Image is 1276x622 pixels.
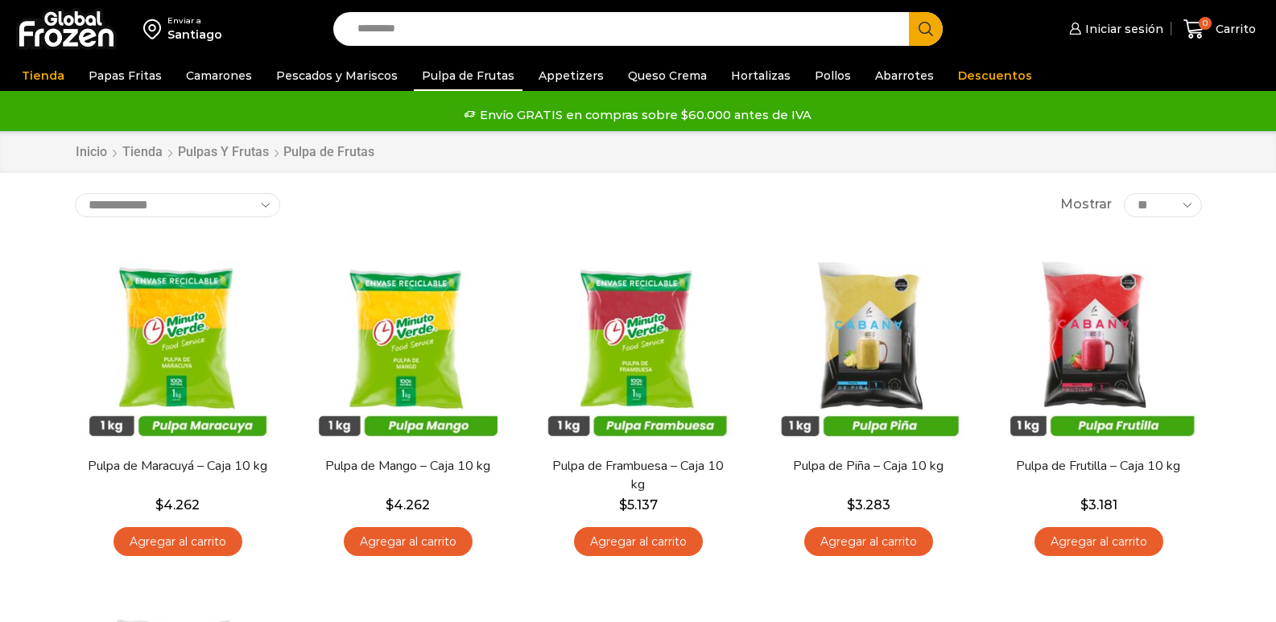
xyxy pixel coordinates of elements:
a: Pulpa de Frutas [414,60,522,91]
div: Santiago [167,27,222,43]
button: Search button [909,12,943,46]
select: Pedido de la tienda [75,193,280,217]
span: $ [1080,497,1088,513]
a: Pescados y Mariscos [268,60,406,91]
span: Mostrar [1060,196,1112,214]
bdi: 4.262 [155,497,200,513]
a: Pollos [807,60,859,91]
img: address-field-icon.svg [143,15,167,43]
span: $ [386,497,394,513]
span: Iniciar sesión [1081,21,1163,37]
a: Agregar al carrito: “Pulpa de Mango - Caja 10 kg” [344,527,473,557]
a: Pulpa de Maracuyá – Caja 10 kg [85,457,270,476]
a: Agregar al carrito: “Pulpa de Maracuyá - Caja 10 kg” [114,527,242,557]
a: Queso Crema [620,60,715,91]
a: 0 Carrito [1179,10,1260,48]
a: Papas Fritas [81,60,170,91]
h1: Pulpa de Frutas [283,144,374,159]
span: $ [155,497,163,513]
a: Tienda [122,143,163,162]
a: Pulpa de Piña – Caja 10 kg [775,457,960,476]
a: Inicio [75,143,108,162]
span: 0 [1199,17,1212,30]
a: Hortalizas [723,60,799,91]
a: Pulpas y Frutas [177,143,270,162]
a: Camarones [178,60,260,91]
nav: Breadcrumb [75,143,374,162]
a: Agregar al carrito: “Pulpa de Frambuesa - Caja 10 kg” [574,527,703,557]
bdi: 3.181 [1080,497,1117,513]
a: Abarrotes [867,60,942,91]
a: Agregar al carrito: “Pulpa de Frutilla - Caja 10 kg” [1034,527,1163,557]
a: Pulpa de Frutilla – Caja 10 kg [1006,457,1191,476]
bdi: 4.262 [386,497,430,513]
span: $ [847,497,855,513]
span: Carrito [1212,21,1256,37]
a: Pulpa de Mango – Caja 10 kg [315,457,500,476]
a: Descuentos [950,60,1040,91]
bdi: 3.283 [847,497,890,513]
a: Appetizers [531,60,612,91]
a: Agregar al carrito: “Pulpa de Piña - Caja 10 kg” [804,527,933,557]
a: Iniciar sesión [1065,13,1163,45]
bdi: 5.137 [619,497,658,513]
div: Enviar a [167,15,222,27]
a: Pulpa de Frambuesa – Caja 10 kg [545,457,730,494]
a: Tienda [14,60,72,91]
span: $ [619,497,627,513]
